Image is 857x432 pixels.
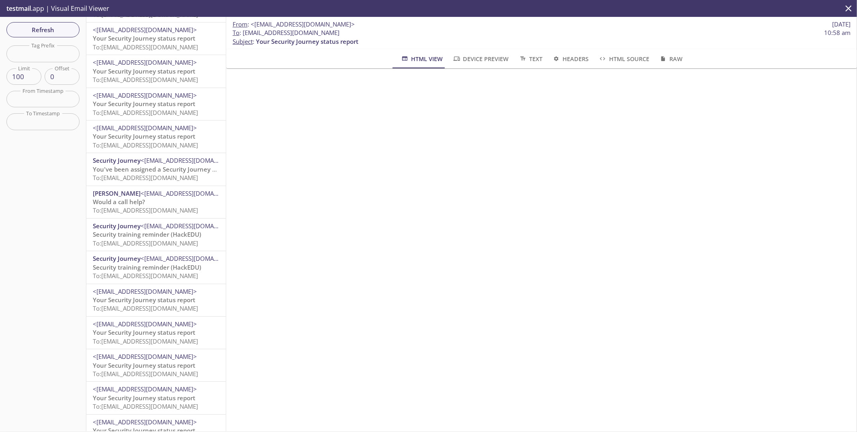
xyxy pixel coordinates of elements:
[93,58,197,66] span: <[EMAIL_ADDRESS][DOMAIN_NAME]>
[452,54,509,64] span: Device Preview
[93,43,198,51] span: To: [EMAIL_ADDRESS][DOMAIN_NAME]
[824,29,851,37] span: 10:58 am
[233,29,340,37] span: : [EMAIL_ADDRESS][DOMAIN_NAME]
[93,91,197,99] span: <[EMAIL_ADDRESS][DOMAIN_NAME]>
[86,88,226,120] div: <[EMAIL_ADDRESS][DOMAIN_NAME]>Your Security Journey status reportTo:[EMAIL_ADDRESS][DOMAIN_NAME]
[86,382,226,414] div: <[EMAIL_ADDRESS][DOMAIN_NAME]>Your Security Journey status reportTo:[EMAIL_ADDRESS][DOMAIN_NAME]
[86,251,226,283] div: Security Journey<[EMAIL_ADDRESS][DOMAIN_NAME]>Security training reminder (HackEDU)To:[EMAIL_ADDRE...
[93,141,198,149] span: To: [EMAIL_ADDRESS][DOMAIN_NAME]
[6,22,80,37] button: Refresh
[93,263,201,271] span: Security training reminder (HackEDU)
[93,156,141,164] span: Security Journey
[93,132,195,140] span: Your Security Journey status report
[141,254,245,262] span: <[EMAIL_ADDRESS][DOMAIN_NAME]>
[93,320,197,328] span: <[EMAIL_ADDRESS][DOMAIN_NAME]>
[93,222,141,230] span: Security Journey
[93,370,198,378] span: To: [EMAIL_ADDRESS][DOMAIN_NAME]
[93,337,198,345] span: To: [EMAIL_ADDRESS][DOMAIN_NAME]
[93,385,197,393] span: <[EMAIL_ADDRESS][DOMAIN_NAME]>
[93,124,197,132] span: <[EMAIL_ADDRESS][DOMAIN_NAME]>
[93,189,141,197] span: [PERSON_NAME]
[519,54,542,64] span: Text
[93,361,195,369] span: Your Security Journey status report
[86,284,226,316] div: <[EMAIL_ADDRESS][DOMAIN_NAME]>Your Security Journey status reportTo:[EMAIL_ADDRESS][DOMAIN_NAME]
[233,29,851,46] p: :
[93,394,195,402] span: Your Security Journey status report
[86,121,226,153] div: <[EMAIL_ADDRESS][DOMAIN_NAME]>Your Security Journey status reportTo:[EMAIL_ADDRESS][DOMAIN_NAME]
[93,328,195,336] span: Your Security Journey status report
[13,25,73,35] span: Refresh
[93,34,195,42] span: Your Security Journey status report
[251,20,355,28] span: <[EMAIL_ADDRESS][DOMAIN_NAME]>
[93,206,198,214] span: To: [EMAIL_ADDRESS][DOMAIN_NAME]
[93,304,198,312] span: To: [EMAIL_ADDRESS][DOMAIN_NAME]
[401,54,443,64] span: HTML View
[93,174,198,182] span: To: [EMAIL_ADDRESS][DOMAIN_NAME]
[93,254,141,262] span: Security Journey
[141,189,245,197] span: <[EMAIL_ADDRESS][DOMAIN_NAME]>
[93,230,201,238] span: Security training reminder (HackEDU)
[93,76,198,84] span: To: [EMAIL_ADDRESS][DOMAIN_NAME]
[832,20,851,29] span: [DATE]
[86,153,226,185] div: Security Journey<[EMAIL_ADDRESS][DOMAIN_NAME]>You've been assigned a Security Journey Knowledge A...
[93,198,145,206] span: Would a call help?
[233,37,253,45] span: Subject
[93,418,197,426] span: <[EMAIL_ADDRESS][DOMAIN_NAME]>
[598,54,649,64] span: HTML Source
[93,10,198,18] span: To: [EMAIL_ADDRESS][DOMAIN_NAME]
[93,402,198,410] span: To: [EMAIL_ADDRESS][DOMAIN_NAME]
[93,239,198,247] span: To: [EMAIL_ADDRESS][DOMAIN_NAME]
[86,317,226,349] div: <[EMAIL_ADDRESS][DOMAIN_NAME]>Your Security Journey status reportTo:[EMAIL_ADDRESS][DOMAIN_NAME]
[93,100,195,108] span: Your Security Journey status report
[86,55,226,87] div: <[EMAIL_ADDRESS][DOMAIN_NAME]>Your Security Journey status reportTo:[EMAIL_ADDRESS][DOMAIN_NAME]
[659,54,683,64] span: Raw
[86,219,226,251] div: Security Journey<[EMAIL_ADDRESS][DOMAIN_NAME]>Security training reminder (HackEDU)To:[EMAIL_ADDRE...
[93,67,195,75] span: Your Security Journey status report
[93,287,197,295] span: <[EMAIL_ADDRESS][DOMAIN_NAME]>
[93,109,198,117] span: To: [EMAIL_ADDRESS][DOMAIN_NAME]
[233,20,355,29] span: :
[256,37,358,45] span: Your Security Journey status report
[233,29,239,37] span: To
[93,352,197,360] span: <[EMAIL_ADDRESS][DOMAIN_NAME]>
[6,4,31,13] span: testmail
[86,349,226,381] div: <[EMAIL_ADDRESS][DOMAIN_NAME]>Your Security Journey status reportTo:[EMAIL_ADDRESS][DOMAIN_NAME]
[86,23,226,55] div: <[EMAIL_ADDRESS][DOMAIN_NAME]>Your Security Journey status reportTo:[EMAIL_ADDRESS][DOMAIN_NAME]
[141,156,245,164] span: <[EMAIL_ADDRESS][DOMAIN_NAME]>
[233,20,247,28] span: From
[93,272,198,280] span: To: [EMAIL_ADDRESS][DOMAIN_NAME]
[93,165,280,173] span: You've been assigned a Security Journey Knowledge Assessment
[86,186,226,218] div: [PERSON_NAME]<[EMAIL_ADDRESS][DOMAIN_NAME]>Would a call help?To:[EMAIL_ADDRESS][DOMAIN_NAME]
[141,222,245,230] span: <[EMAIL_ADDRESS][DOMAIN_NAME]>
[93,296,195,304] span: Your Security Journey status report
[93,26,197,34] span: <[EMAIL_ADDRESS][DOMAIN_NAME]>
[552,54,589,64] span: Headers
